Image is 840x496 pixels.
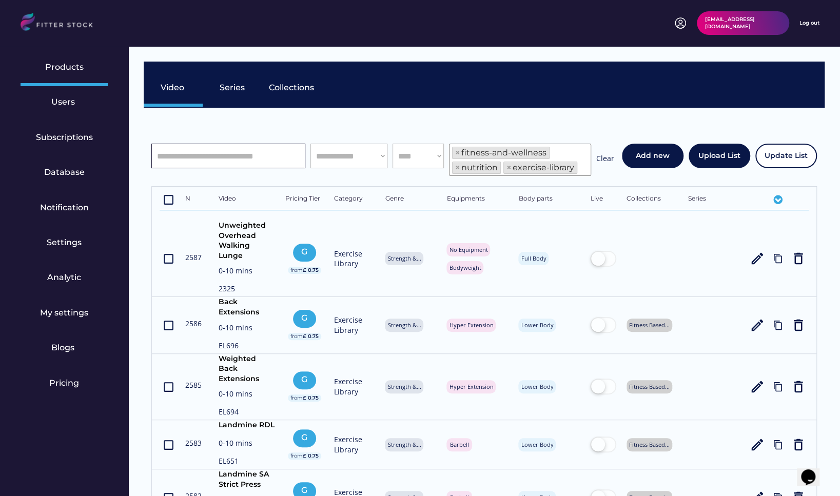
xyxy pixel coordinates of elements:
div: 2586 [185,319,208,329]
div: No Equipment [449,246,487,253]
div: Hyper Extension [449,321,493,329]
div: Landmine RDL [219,420,275,433]
text: crop_din [162,193,175,206]
button: crop_din [162,379,175,394]
div: 0-10 mins [219,266,275,279]
button: crop_din [162,318,175,333]
div: 2325 [219,284,275,296]
div: from [290,394,303,402]
div: Strength &... [387,441,421,448]
div: Analytic [47,272,81,283]
div: Landmine SA Strict Press [219,469,275,489]
div: Lower Body [521,383,553,390]
div: G [296,374,314,385]
div: £ 0.75 [303,267,319,274]
div: Fitness Based... [629,383,670,390]
div: G [296,312,314,324]
div: Full Body [521,254,546,262]
div: G [296,485,314,496]
div: Fitness Based... [629,441,670,448]
div: 0-10 mins [219,323,275,335]
div: Series [220,82,245,93]
div: Video [161,82,186,93]
div: from [290,333,303,340]
div: Database [44,167,85,178]
div: Exercise Library [334,249,375,269]
div: Settings [47,237,82,248]
div: Weighted Back Extensions [219,354,275,384]
div: Series [688,194,739,205]
span: × [455,149,460,157]
img: LOGO.svg [21,13,102,34]
div: from [290,452,303,460]
div: Collections [627,194,678,205]
div: Exercise Library [334,434,375,454]
button: Upload List [689,144,750,168]
button: edit [750,437,765,452]
button: edit [750,318,765,333]
div: Notification [40,202,89,213]
div: EL694 [219,407,275,420]
text: crop_din [162,252,175,265]
button: delete_outline [791,251,806,266]
div: from [290,267,303,274]
button: delete_outline [791,318,806,333]
li: exercise-library [503,162,577,174]
div: Genre [385,194,437,205]
div: Category [334,194,375,205]
div: Exercise Library [334,376,375,396]
button: edit [750,251,765,266]
div: Bodyweight [449,264,481,271]
img: profile-circle.svg [674,17,687,29]
div: Strength &... [387,254,421,262]
div: [EMAIL_ADDRESS][DOMAIN_NAME] [705,16,781,30]
div: My settings [40,307,88,319]
div: 2587 [185,252,208,263]
div: N [185,194,208,205]
div: Back Extensions [219,297,275,317]
div: £ 0.75 [303,394,319,402]
div: Log out [799,19,819,27]
div: Pricing [49,378,79,389]
div: Blogs [51,342,77,353]
button: Add new [622,144,683,168]
div: 0-10 mins [219,389,275,402]
span: × [455,164,460,172]
div: EL651 [219,456,275,469]
button: Update List [755,144,817,168]
button: crop_din [162,437,175,452]
iframe: chat widget [797,455,830,486]
div: Users [51,96,77,108]
div: G [296,246,314,257]
button: delete_outline [791,379,806,394]
button: delete_outline [791,437,806,452]
div: Collections [269,82,314,93]
div: Strength &... [387,321,421,329]
span: × [506,164,512,172]
button: edit [750,379,765,394]
div: Live [591,194,616,205]
text: crop_din [162,380,175,393]
div: Unweighted Overhead Walking Lunge [219,221,275,261]
div: Barbell [449,441,470,448]
div: Hyper Extension [449,383,493,390]
div: Body parts [519,194,580,205]
button: crop_din [162,192,175,207]
div: Clear [596,153,614,166]
text: crop_din [162,438,175,451]
div: 2583 [185,438,208,448]
div: EL696 [219,341,275,353]
div: £ 0.75 [303,333,319,340]
div: Fitness Based... [629,321,670,329]
div: Strength &... [387,383,421,390]
div: Lower Body [521,321,553,329]
div: Equipments [447,194,509,205]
